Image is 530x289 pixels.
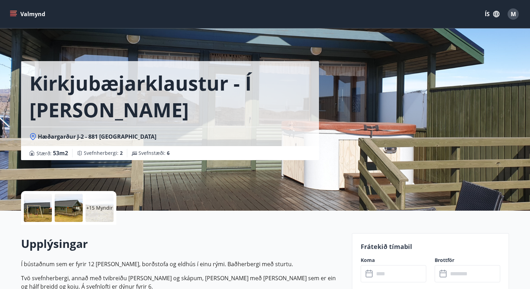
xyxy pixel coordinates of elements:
[361,257,426,264] label: Koma
[505,6,522,22] button: M
[36,149,68,157] span: Stærð :
[86,204,113,211] p: +15 Myndir
[53,149,68,157] span: 53 m2
[435,257,500,264] label: Brottför
[21,260,344,268] p: Í bústaðnum sem er fyrir 12 [PERSON_NAME], borðstofa og eldhús í einu rými. Baðherbergi með sturtu.
[138,150,170,157] span: Svefnstæði :
[29,70,311,123] h1: Kirkjubæjarklaustur - Í [PERSON_NAME] Hæðargarðs
[120,150,123,156] span: 2
[361,242,500,251] p: Frátekið tímabil
[167,150,170,156] span: 6
[511,10,516,18] span: M
[21,236,344,251] h2: Upplýsingar
[481,8,503,20] button: ÍS
[84,150,123,157] span: Svefnherbergi :
[38,133,156,140] span: Hæðargarður J-2 - 881 [GEOGRAPHIC_DATA]
[8,8,48,20] button: menu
